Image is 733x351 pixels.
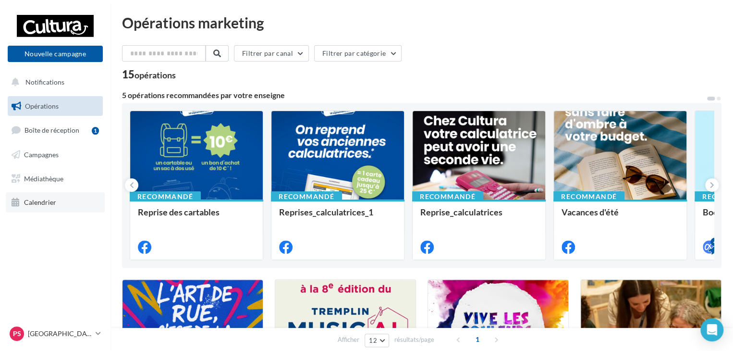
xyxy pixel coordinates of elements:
[25,102,59,110] span: Opérations
[234,45,309,62] button: Filtrer par canal
[122,91,706,99] div: 5 opérations recommandées par votre enseigne
[24,174,63,182] span: Médiathèque
[25,78,64,86] span: Notifications
[6,169,105,189] a: Médiathèque
[13,329,21,338] span: Ps
[314,45,402,62] button: Filtrer par catégorie
[8,325,103,343] a: Ps [GEOGRAPHIC_DATA]
[92,127,99,135] div: 1
[6,96,105,116] a: Opérations
[6,120,105,140] a: Boîte de réception1
[6,145,105,165] a: Campagnes
[24,126,79,134] span: Boîte de réception
[365,334,389,347] button: 12
[470,332,485,347] span: 1
[553,191,624,202] div: Recommandé
[394,335,434,344] span: résultats/page
[122,15,721,30] div: Opérations marketing
[8,46,103,62] button: Nouvelle campagne
[369,337,377,344] span: 12
[279,207,396,226] div: Reprises_calculatrices_1
[420,207,538,226] div: Reprise_calculatrices
[338,335,359,344] span: Afficher
[138,207,255,226] div: Reprise des cartables
[122,69,176,80] div: 15
[130,191,201,202] div: Recommandé
[710,238,719,246] div: 4
[134,71,176,79] div: opérations
[700,318,723,341] div: Open Intercom Messenger
[6,72,101,92] button: Notifications
[271,191,342,202] div: Recommandé
[412,191,483,202] div: Recommandé
[28,329,92,338] p: [GEOGRAPHIC_DATA]
[24,150,59,159] span: Campagnes
[24,198,56,206] span: Calendrier
[6,192,105,213] a: Calendrier
[562,207,679,226] div: Vacances d'été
